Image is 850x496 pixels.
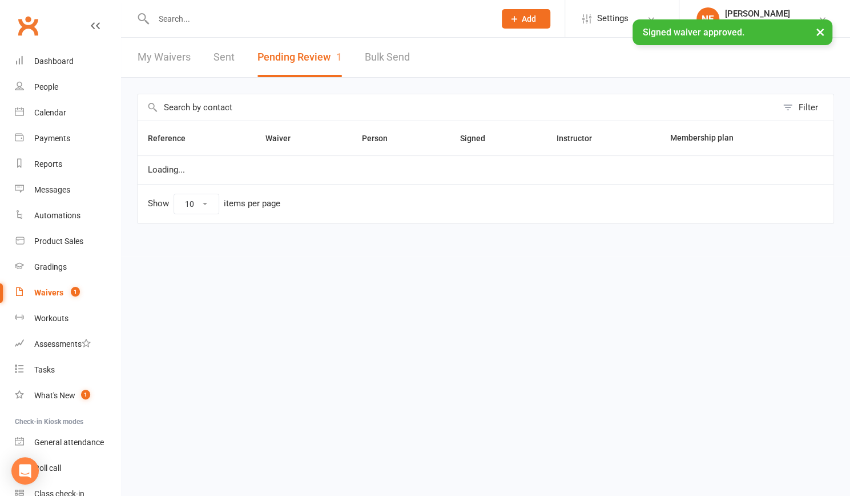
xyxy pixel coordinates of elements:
span: 1 [71,287,80,297]
div: What's New [34,391,75,400]
a: People [15,74,120,100]
div: items per page [224,199,280,209]
div: Dashboard [34,57,74,66]
a: My Waivers [138,38,191,77]
span: 1 [336,51,342,63]
div: Show [148,194,280,214]
span: Person [362,134,400,143]
span: Add [522,14,536,23]
button: Pending Review1 [257,38,342,77]
span: Reference [148,134,198,143]
a: Bulk Send [365,38,410,77]
span: Signed [460,134,497,143]
a: Assessments [15,331,120,357]
a: Product Sales [15,229,120,254]
button: × [810,19,831,44]
button: Reference [148,131,198,145]
div: Workouts [34,314,69,323]
a: Payments [15,126,120,151]
div: Automations [34,211,80,220]
div: Tasks [34,365,55,374]
div: General attendance [34,438,104,447]
a: Reports [15,151,120,177]
button: Signed [460,131,497,145]
td: Loading... [138,155,833,184]
button: Waiver [265,131,303,145]
div: Calendar [34,108,66,117]
div: Assessments [34,339,91,349]
button: Add [502,9,550,29]
div: Signed waiver approved. [633,19,832,45]
input: Search... [150,11,487,27]
a: Waivers 1 [15,280,120,306]
button: Person [362,131,400,145]
span: 1 [81,390,90,399]
span: Waiver [265,134,303,143]
div: Reports [34,159,62,169]
a: Sent [213,38,235,77]
div: Roll call [34,463,61,473]
button: Instructor [557,131,605,145]
a: Roll call [15,455,120,481]
span: Settings [597,6,629,31]
div: [PERSON_NAME] [725,9,790,19]
div: Filter [799,101,818,114]
div: Product Sales [34,237,83,246]
a: Calendar [15,100,120,126]
div: The Grappling Lab [725,19,790,29]
div: Gradings [34,262,67,271]
button: Filter [777,94,833,121]
a: Dashboard [15,49,120,74]
div: Payments [34,134,70,143]
div: Waivers [34,288,63,297]
a: General attendance kiosk mode [15,430,120,455]
div: Messages [34,185,70,194]
a: Automations [15,203,120,229]
div: People [34,82,58,91]
a: What's New1 [15,383,120,409]
input: Search by contact [138,94,777,121]
span: Instructor [557,134,605,143]
a: Gradings [15,254,120,280]
th: Membership plan [660,121,799,155]
a: Tasks [15,357,120,383]
a: Messages [15,177,120,203]
div: NE [696,7,719,30]
a: Clubworx [14,11,42,40]
a: Workouts [15,306,120,331]
div: Open Intercom Messenger [11,457,39,485]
